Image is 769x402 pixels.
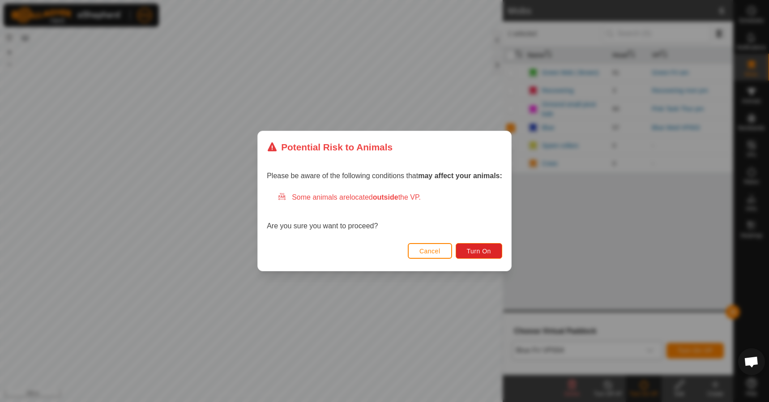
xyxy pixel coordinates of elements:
div: Some animals are [278,192,502,203]
div: Open chat [738,348,765,375]
strong: outside [373,193,398,201]
span: Cancel [419,248,440,255]
div: Are you sure you want to proceed? [267,192,502,231]
span: Please be aware of the following conditions that [267,172,502,180]
strong: may affect your animals: [418,172,502,180]
button: Cancel [408,243,452,259]
span: located the VP. [350,193,421,201]
span: Turn On [467,248,491,255]
button: Turn On [456,243,502,259]
div: Potential Risk to Animals [267,140,393,154]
